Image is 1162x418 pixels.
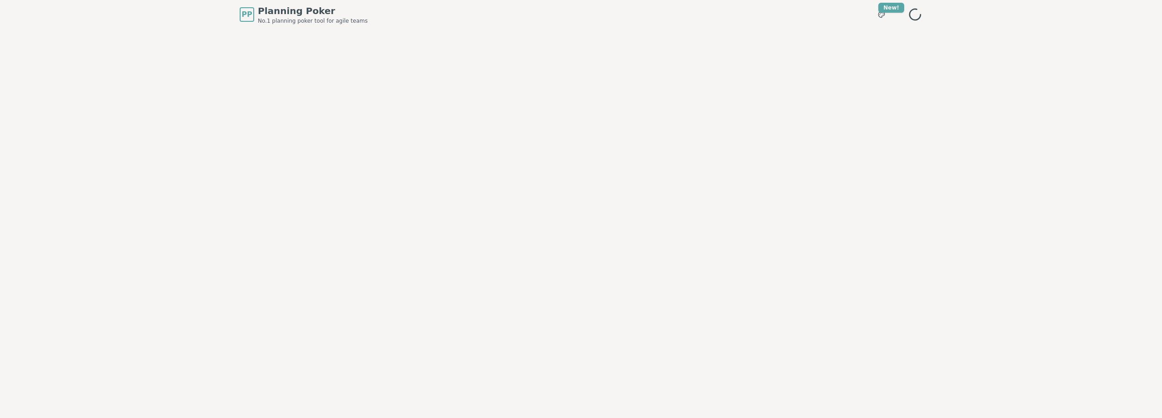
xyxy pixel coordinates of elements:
span: Planning Poker [258,5,368,17]
span: No.1 planning poker tool for agile teams [258,17,368,25]
span: PP [241,9,252,20]
div: New! [878,3,904,13]
button: New! [873,6,890,23]
a: PPPlanning PokerNo.1 planning poker tool for agile teams [240,5,368,25]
